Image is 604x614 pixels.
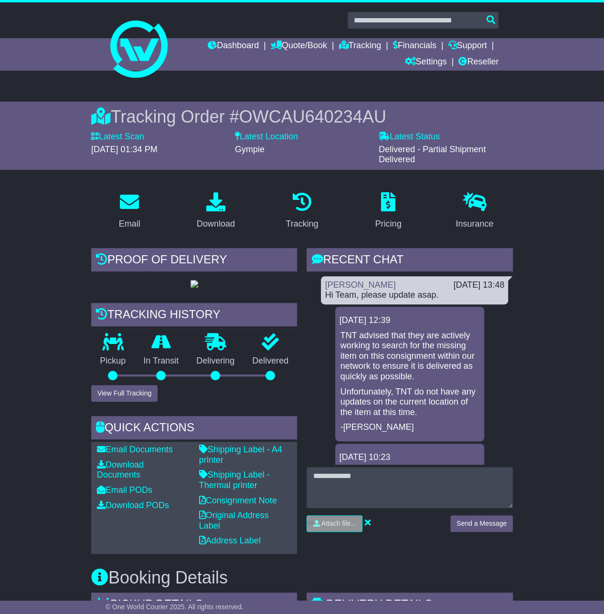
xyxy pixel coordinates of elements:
a: Pricing [369,189,408,234]
a: Quote/Book [271,38,327,54]
a: Original Address Label [199,510,269,531]
span: OWCAU640234AU [239,107,386,126]
a: Insurance [449,189,499,234]
a: Email Documents [97,445,173,454]
div: RECENT CHAT [307,248,513,274]
p: -[PERSON_NAME] [340,422,479,433]
p: Unfortunately, TNT do not have any updates on the current location of the item at this time. [340,387,479,418]
p: Delivered [244,356,297,366]
div: [DATE] 12:39 [339,315,480,326]
span: Delivered - Partial Shipment Delivered [379,145,486,165]
div: Proof of Delivery [91,248,297,274]
a: Tracking [279,189,324,234]
a: Tracking [339,38,381,54]
a: Email PODs [97,485,152,495]
a: Download [191,189,241,234]
div: Tracking history [91,303,297,329]
button: View Full Tracking [91,385,158,402]
div: [DATE] 13:48 [453,280,504,291]
span: Gympie [235,145,265,154]
div: [DATE] 10:23 [339,452,480,463]
a: Support [448,38,487,54]
a: Dashboard [208,38,259,54]
a: Download Documents [97,460,144,480]
div: Email [119,218,140,230]
p: TNT advised that they are actively working to search for the missing item on this consignment wit... [340,331,479,382]
a: Download PODs [97,500,169,510]
a: Shipping Label - Thermal printer [199,470,270,490]
label: Latest Scan [91,132,144,142]
p: Pickup [91,356,135,366]
p: Delivering [188,356,244,366]
a: Financials [393,38,436,54]
a: Address Label [199,536,261,545]
a: Shipping Label - A4 printer [199,445,282,465]
a: Consignment Note [199,496,277,505]
label: Latest Location [235,132,298,142]
div: Insurance [456,218,493,230]
label: Latest Status [379,132,440,142]
img: GetPodImage [191,280,198,288]
a: [PERSON_NAME] [325,280,395,290]
div: Hi Team, please update asap. [325,290,504,301]
h3: Booking Details [91,568,513,587]
span: © One World Courier 2025. All rights reserved. [106,603,244,611]
a: Email [113,189,147,234]
p: In Transit [135,356,188,366]
div: Download [197,218,235,230]
div: Quick Actions [91,416,297,442]
div: Pricing [375,218,402,230]
button: Send a Message [450,515,513,532]
div: Tracking Order # [91,106,513,127]
a: Reseller [458,54,498,71]
div: Tracking [286,218,318,230]
span: [DATE] 01:34 PM [91,145,158,154]
a: Settings [404,54,446,71]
